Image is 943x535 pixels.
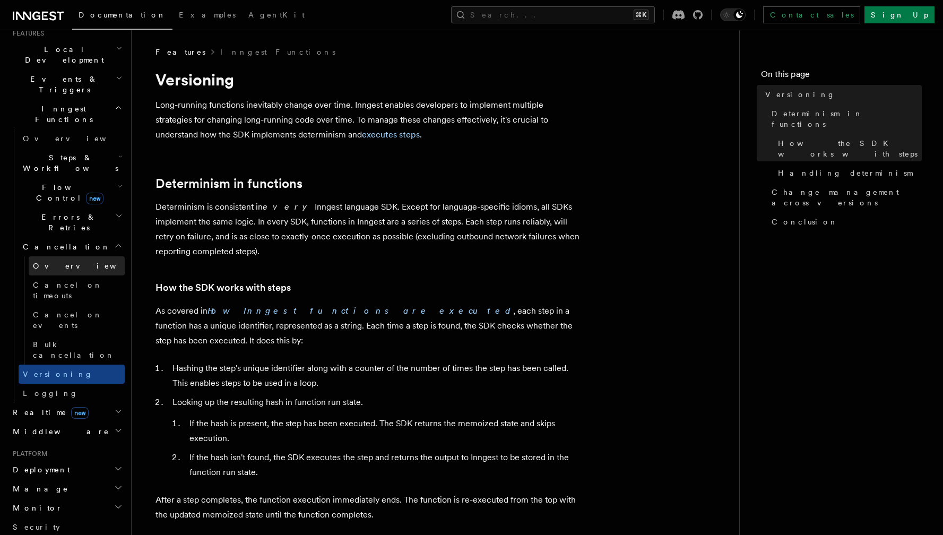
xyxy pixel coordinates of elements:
button: Manage [8,479,125,498]
button: Monitor [8,498,125,517]
a: Conclusion [767,212,922,231]
span: Cancellation [19,241,110,252]
button: Cancellation [19,237,125,256]
a: Handling determinism [774,163,922,183]
span: Bulk cancellation [33,340,115,359]
a: Versioning [19,365,125,384]
a: Cancel on events [29,305,125,335]
a: Determinism in functions [767,104,922,134]
span: Cancel on events [33,310,102,330]
button: Inngest Functions [8,99,125,129]
span: Versioning [23,370,93,378]
a: Examples [172,3,242,29]
button: Realtimenew [8,403,125,422]
a: Change management across versions [767,183,922,212]
span: Manage [8,484,68,494]
a: executes steps [362,130,420,140]
h1: Versioning [155,70,580,89]
span: Monitor [8,503,63,513]
span: Platform [8,450,48,458]
li: If the hash is present, the step has been executed. The SDK returns the memoized state and skips ... [186,416,580,446]
button: Local Development [8,40,125,70]
p: Long-running functions inevitably change over time. Inngest enables developers to implement multi... [155,98,580,142]
kbd: ⌘K [634,10,648,20]
a: Overview [19,129,125,148]
a: Cancel on timeouts [29,275,125,305]
a: Documentation [72,3,172,30]
em: every [263,202,315,212]
button: Toggle dark mode [720,8,746,21]
span: Flow Control [19,182,117,203]
span: Steps & Workflows [19,152,118,174]
span: Conclusion [772,217,838,227]
span: Cancel on timeouts [33,281,102,300]
div: Inngest Functions [8,129,125,403]
span: Realtime [8,407,89,418]
span: Errors & Retries [19,212,115,233]
a: Sign Up [864,6,935,23]
li: If the hash isn't found, the SDK executes the step and returns the output to Inngest to be stored... [186,450,580,480]
p: After a step completes, the function execution immediately ends. The function is re-executed from... [155,493,580,522]
div: Cancellation [19,256,125,365]
span: Overview [23,134,132,143]
span: Logging [23,389,78,398]
li: Looking up the resulting hash in function run state. [169,395,580,480]
a: Determinism in functions [155,176,302,191]
span: Events & Triggers [8,74,116,95]
p: Determinism is consistent in Inngest language SDK. Except for language-specific idioms, all SDKs ... [155,200,580,259]
span: Handling determinism [778,168,912,178]
button: Search...⌘K [451,6,655,23]
a: Inngest Functions [220,47,335,57]
a: Contact sales [763,6,860,23]
button: Deployment [8,460,125,479]
span: Change management across versions [772,187,922,208]
span: Versioning [765,89,835,100]
p: As covered in , each step in a function has a unique identifier, represented as a string. Each ti... [155,304,580,348]
span: Features [8,29,44,38]
span: How the SDK works with steps [778,138,922,159]
a: How the SDK works with steps [155,280,291,295]
button: Errors & Retries [19,208,125,237]
span: new [86,193,103,204]
li: Hashing the step's unique identifier along with a counter of the number of times the step has bee... [169,361,580,391]
span: Deployment [8,464,70,475]
button: Flow Controlnew [19,178,125,208]
span: Features [155,47,205,57]
a: Bulk cancellation [29,335,125,365]
span: Security [13,523,60,531]
span: Determinism in functions [772,108,922,130]
a: How Inngest functions are executed [207,306,513,316]
button: Steps & Workflows [19,148,125,178]
span: new [71,407,89,419]
span: Overview [33,262,142,270]
button: Middleware [8,422,125,441]
a: AgentKit [242,3,311,29]
a: How the SDK works with steps [774,134,922,163]
a: Logging [19,384,125,403]
span: Examples [179,11,236,19]
button: Events & Triggers [8,70,125,99]
h4: On this page [761,68,922,85]
a: Overview [29,256,125,275]
span: Local Development [8,44,116,65]
span: Documentation [79,11,166,19]
span: Inngest Functions [8,103,115,125]
span: Middleware [8,426,109,437]
a: Versioning [761,85,922,104]
span: AgentKit [248,11,305,19]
